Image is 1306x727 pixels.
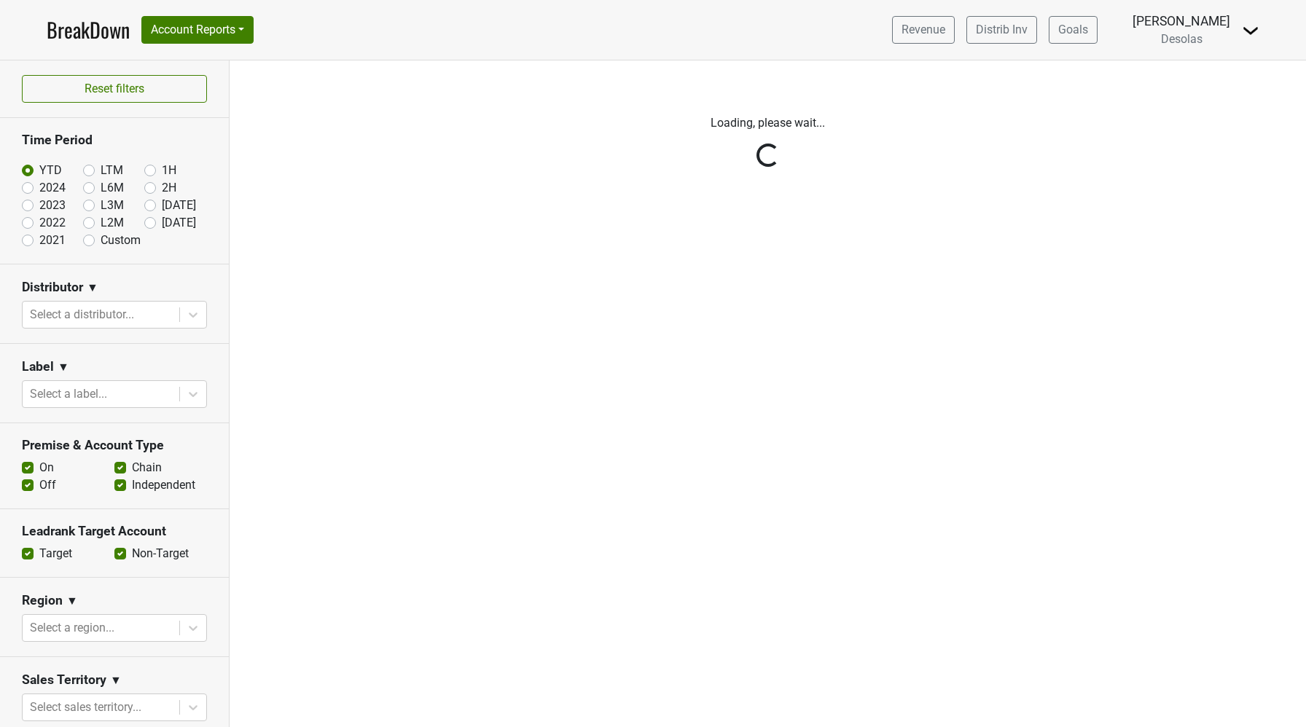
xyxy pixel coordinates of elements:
[966,16,1037,44] a: Distrib Inv
[47,15,130,45] a: BreakDown
[364,114,1173,132] p: Loading, please wait...
[1049,16,1098,44] a: Goals
[1133,12,1230,31] div: [PERSON_NAME]
[1161,32,1203,46] span: Desolas
[892,16,955,44] a: Revenue
[1242,22,1259,39] img: Dropdown Menu
[141,16,254,44] button: Account Reports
